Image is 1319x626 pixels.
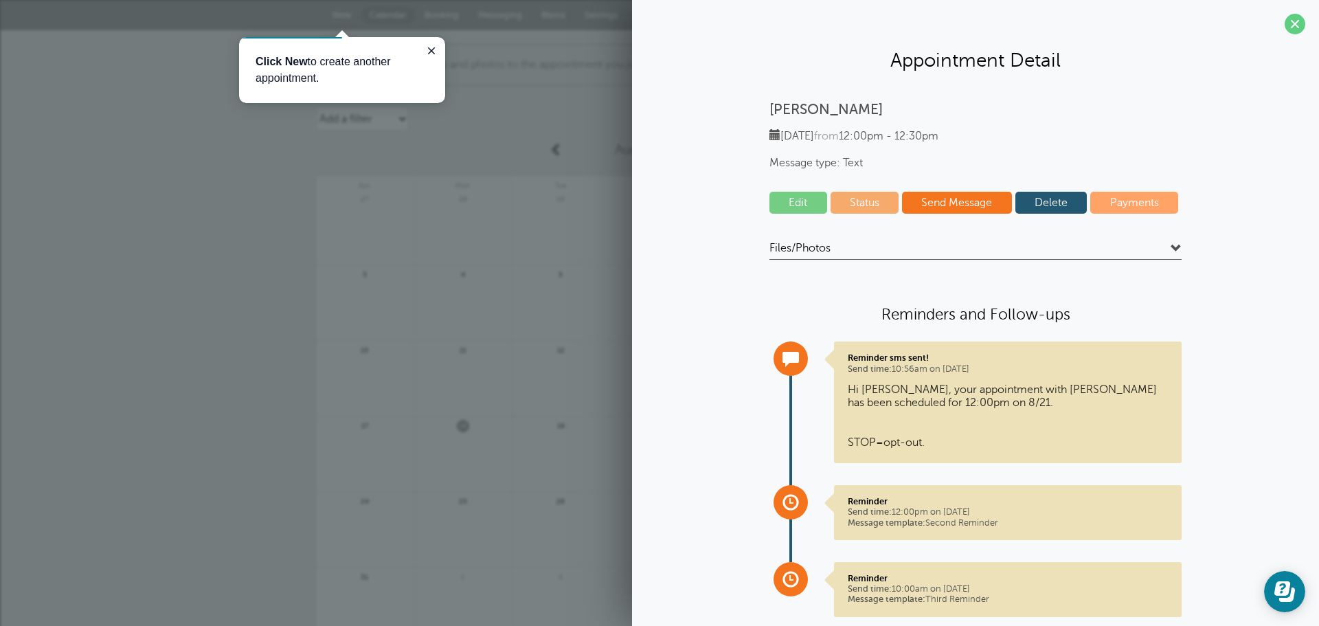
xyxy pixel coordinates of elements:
[848,364,892,374] span: Send time:
[512,176,610,190] span: Tue
[848,518,925,528] span: Message template:
[554,420,567,430] span: 19
[902,192,1012,214] a: Send Message
[332,10,352,20] span: New
[554,571,567,581] span: 2
[554,344,567,355] span: 12
[848,496,1168,528] p: 12:00pm on [DATE] Second Reminder
[414,176,512,190] span: Mon
[1015,192,1087,214] a: Delete
[615,142,659,157] span: August
[554,269,567,279] span: 5
[848,496,888,506] strong: Reminder
[425,10,459,20] span: Booking
[554,495,567,506] span: 26
[610,176,708,190] span: Wed
[457,344,469,355] span: 11
[457,571,469,581] span: 1
[848,353,929,363] strong: Reminder sms sent!
[359,269,371,279] span: 3
[831,192,899,214] a: Status
[359,193,371,203] span: 27
[457,495,469,506] span: 25
[769,241,831,255] span: Files/Photos
[769,130,938,142] span: [DATE] 12:00pm - 12:30pm
[541,10,565,20] span: Blasts
[571,135,748,165] a: August 2025
[316,176,414,190] span: Sun
[359,420,371,430] span: 17
[1090,192,1178,214] a: Payments
[848,594,925,604] span: Message template:
[769,157,1182,170] span: Message type: Text
[457,193,469,203] span: 28
[359,571,371,581] span: 31
[457,269,469,279] span: 4
[370,10,407,20] span: Calendar
[585,10,618,20] span: Settings
[814,130,839,142] span: from
[769,101,1182,118] p: [PERSON_NAME]
[848,507,892,517] span: Send time:
[478,10,522,20] span: Messaging
[457,420,469,430] span: 18
[359,344,371,355] span: 10
[769,192,827,214] a: Edit
[361,6,415,24] a: Calendar
[554,193,567,203] span: 29
[239,37,445,103] iframe: tooltip
[359,495,371,506] span: 24
[1264,571,1305,612] iframe: Resource center
[848,383,1168,449] p: Hi [PERSON_NAME], your appointment with [PERSON_NAME] has been scheduled for 12:00pm on 8/21. STO...
[769,304,1182,324] h4: Reminders and Follow-ups
[848,573,888,583] strong: Reminder
[848,353,1168,375] p: 10:56am on [DATE]
[646,48,1305,72] h2: Appointment Detail
[848,573,1168,605] p: 10:00am on [DATE] Third Reminder
[848,584,892,594] span: Send time:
